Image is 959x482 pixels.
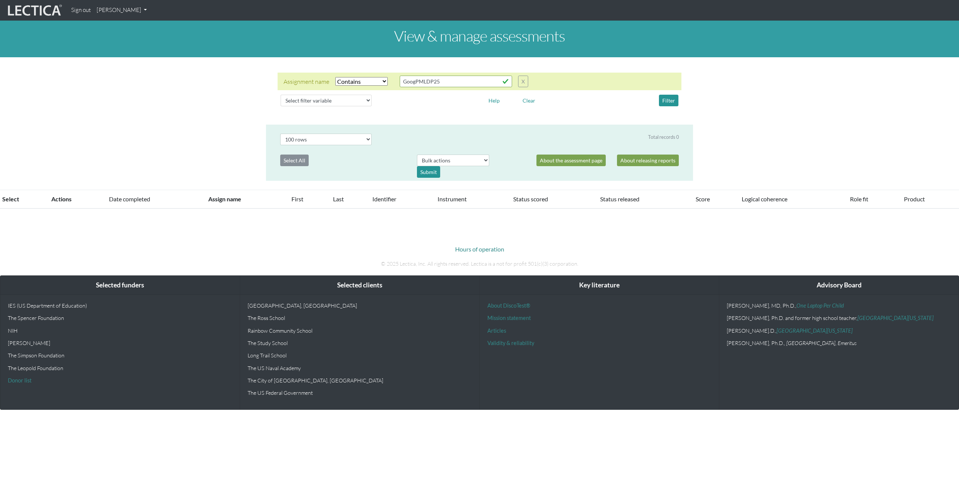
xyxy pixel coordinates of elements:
[727,340,951,346] p: [PERSON_NAME], Ph.D.
[438,195,467,202] a: Instrument
[857,315,934,321] a: [GEOGRAPHIC_DATA][US_STATE]
[617,155,679,166] a: About releasing reports
[248,340,472,346] p: The Study School
[455,245,504,253] a: Hours of operation
[659,95,678,106] button: Filter
[696,195,710,202] a: Score
[487,315,531,321] a: Mission statement
[333,195,344,202] a: Last
[727,315,951,321] p: [PERSON_NAME], Ph.D. and former high school teacher,
[248,315,472,321] p: The Ross School
[480,276,719,295] div: Key literature
[47,190,105,209] th: Actions
[513,195,548,202] a: Status scored
[94,3,150,18] a: [PERSON_NAME]
[68,3,94,18] a: Sign out
[248,302,472,309] p: [GEOGRAPHIC_DATA], [GEOGRAPHIC_DATA]
[850,195,868,202] a: Role fit
[519,95,539,106] button: Clear
[280,155,309,166] button: Select All
[648,134,679,141] div: Total records 0
[777,327,853,334] a: [GEOGRAPHIC_DATA][US_STATE]
[372,195,396,202] a: Identifier
[248,365,472,371] p: The US Naval Academy
[727,302,951,309] p: [PERSON_NAME], MD, Ph.D.,
[240,276,479,295] div: Selected clients
[8,327,232,334] p: NIH
[291,195,303,202] a: First
[487,327,506,334] a: Articles
[204,190,287,209] th: Assign name
[248,390,472,396] p: The US Federal Government
[487,340,534,346] a: Validity & reliability
[8,352,232,359] p: The Simpson Foundation
[417,166,440,178] div: Submit
[6,3,62,18] img: lecticalive
[727,327,951,334] p: [PERSON_NAME].D.,
[485,96,503,103] a: Help
[248,352,472,359] p: Long Trail School
[8,340,232,346] p: [PERSON_NAME]
[518,76,528,87] button: X
[109,195,150,202] a: Date completed
[536,155,606,166] a: About the assessment page
[485,95,503,106] button: Help
[248,377,472,384] p: The City of [GEOGRAPHIC_DATA], [GEOGRAPHIC_DATA]
[0,276,240,295] div: Selected funders
[600,195,639,202] a: Status released
[248,327,472,334] p: Rainbow Community School
[487,302,530,309] a: About DiscoTest®
[272,260,687,268] p: © 2025 Lectica, Inc. All rights reserved. Lectica is a not for profit 501(c)(3) corporation.
[742,195,787,202] a: Logical coherence
[284,77,329,86] div: Assignment name
[8,365,232,371] p: The Leopold Foundation
[8,377,31,384] a: Donor list
[8,302,232,309] p: IES (US Department of Education)
[784,340,857,346] em: , [GEOGRAPHIC_DATA], Emeritus
[796,302,844,309] a: One Laptop Per Child
[904,195,925,202] a: Product
[719,276,959,295] div: Advisory Board
[8,315,232,321] p: The Spencer Foundation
